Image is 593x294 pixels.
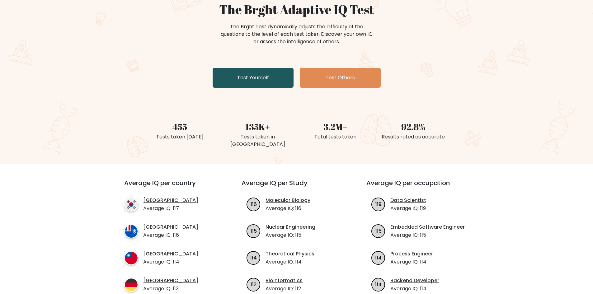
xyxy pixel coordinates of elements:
div: 455 [145,120,215,133]
p: Average IQ: 112 [266,285,303,292]
a: Backend Developer [390,277,439,284]
p: Average IQ: 115 [266,231,315,239]
a: [GEOGRAPHIC_DATA] [143,277,198,284]
text: 119 [375,200,381,208]
div: Results rated as accurate [378,133,449,141]
a: [GEOGRAPHIC_DATA] [143,197,198,204]
text: 114 [250,254,257,261]
p: Average IQ: 115 [390,231,465,239]
img: country [124,224,138,238]
text: 115 [251,227,257,234]
p: Average IQ: 119 [390,205,426,212]
p: Average IQ: 116 [143,231,198,239]
text: 115 [375,227,382,234]
div: Tests taken in [GEOGRAPHIC_DATA] [223,133,293,148]
a: Nuclear Engineering [266,223,315,231]
div: Tests taken [DATE] [145,133,215,141]
a: Embedded Software Engineer [390,223,465,231]
h3: Average IQ per country [124,179,219,194]
a: [GEOGRAPHIC_DATA] [143,223,198,231]
img: country [124,198,138,212]
text: 112 [251,281,256,288]
text: 116 [251,200,257,208]
a: Data Scientist [390,197,426,204]
h3: Average IQ per occupation [366,179,476,194]
p: Average IQ: 113 [143,285,198,292]
div: 135K+ [223,120,293,133]
text: 114 [375,254,382,261]
a: Test Yourself [213,68,294,88]
p: Average IQ: 116 [266,205,310,212]
p: Average IQ: 114 [266,258,314,266]
img: country [124,251,138,265]
a: [GEOGRAPHIC_DATA] [143,250,198,258]
h1: The Brght Adaptive IQ Test [145,2,449,17]
p: Average IQ: 114 [390,258,433,266]
div: 3.2M+ [300,120,371,133]
p: Average IQ: 117 [143,205,198,212]
p: Average IQ: 114 [390,285,439,292]
text: 114 [375,281,382,288]
p: Average IQ: 114 [143,258,198,266]
a: Process Engineer [390,250,433,258]
h3: Average IQ per Study [242,179,351,194]
div: Total tests taken [300,133,371,141]
div: 92.8% [378,120,449,133]
a: Theoretical Physics [266,250,314,258]
img: country [124,278,138,292]
a: Test Others [300,68,381,88]
a: Bioinformatics [266,277,303,284]
a: Molecular Biology [266,197,310,204]
div: The Brght Test dynamically adjusts the difficulty of the questions to the level of each test take... [219,23,374,45]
